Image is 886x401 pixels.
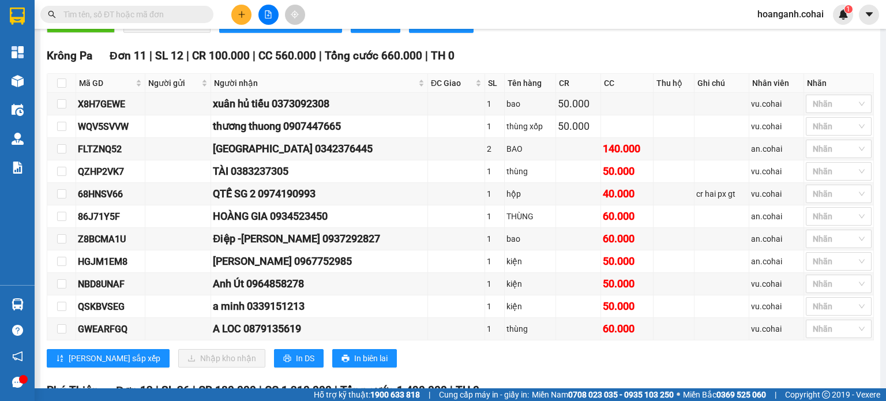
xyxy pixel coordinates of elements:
span: Miền Nam [532,388,674,401]
span: CC 560.000 [258,49,316,62]
span: 1 [846,5,850,13]
span: | [259,384,262,397]
span: file-add [264,10,272,18]
div: 140.000 [603,141,651,157]
button: plus [231,5,251,25]
div: thương thuong 0907447665 [213,118,426,134]
div: kiện [506,278,554,290]
button: sort-ascending[PERSON_NAME] sắp xếp [47,349,170,368]
td: HGJM1EM8 [76,250,145,273]
td: GWEARFGQ [76,318,145,340]
div: WQV5SVVW [78,119,143,134]
div: NBD8UNAF [78,277,143,291]
span: Mã GD [79,77,133,89]
span: sort-ascending [56,354,64,363]
div: bao [506,98,554,110]
td: QSKBVSEG [76,295,145,318]
span: Krông Pa [47,49,92,62]
div: vu.cohai [751,98,802,110]
div: an.cohai [751,210,802,223]
th: CR [556,74,601,93]
div: A LOC 0879135619 [213,321,426,337]
sup: 1 [844,5,853,13]
span: question-circle [12,325,23,336]
span: Phú Thiện [47,384,99,397]
span: | [319,49,322,62]
img: solution-icon [12,162,24,174]
span: | [186,49,189,62]
span: SL 26 [162,384,190,397]
div: HOÀNG GIA 0934523450 [213,208,426,224]
button: aim [285,5,305,25]
div: Điệp -[PERSON_NAME] 0937292827 [213,231,426,247]
div: 1 [487,188,502,200]
span: ĐC Giao [431,77,473,89]
img: icon-new-feature [838,9,849,20]
div: 1 [487,165,502,178]
div: 1 [487,233,502,245]
td: FLTZNQ52 [76,138,145,160]
div: QTẾ SG 2 0974190993 [213,186,426,202]
div: 1 [487,98,502,110]
img: warehouse-icon [12,298,24,310]
span: printer [341,354,350,363]
strong: 1900 633 818 [370,390,420,399]
div: QZHP2VK7 [78,164,143,179]
th: SL [485,74,505,93]
div: 1 [487,323,502,335]
div: 1 [487,210,502,223]
span: message [12,377,23,388]
div: Anh Út 0964858278 [213,276,426,292]
span: notification [12,351,23,362]
span: | [775,388,776,401]
div: GWEARFGQ [78,322,143,336]
img: warehouse-icon [12,75,24,87]
span: Người nhận [214,77,416,89]
div: 50.000 [603,163,651,179]
div: 1 [487,278,502,290]
div: TÀI 0383237305 [213,163,426,179]
span: printer [283,354,291,363]
span: caret-down [864,9,874,20]
span: In DS [296,352,314,365]
span: In biên lai [354,352,388,365]
div: [PERSON_NAME] 0967752985 [213,253,426,269]
div: Z8BCMA1U [78,232,143,246]
button: printerIn DS [274,349,324,368]
div: bao [506,233,554,245]
div: BAO [506,143,554,155]
div: vu.cohai [751,120,802,133]
div: vu.cohai [751,323,802,335]
td: 86J71Y5F [76,205,145,228]
div: 40.000 [603,186,651,202]
div: 50.000 [558,96,599,112]
td: QZHP2VK7 [76,160,145,183]
div: 1 [487,120,502,133]
span: | [450,384,453,397]
th: CC [601,74,654,93]
span: Hỗ trợ kỹ thuật: [314,388,420,401]
strong: 0708 023 035 - 0935 103 250 [568,390,674,399]
div: thùng [506,323,554,335]
button: printerIn biên lai [332,349,397,368]
span: TH 0 [431,49,455,62]
img: warehouse-icon [12,104,24,116]
span: [PERSON_NAME] sắp xếp [69,352,160,365]
div: a minh 0339151213 [213,298,426,314]
div: THÙNG [506,210,554,223]
div: 68HNSV66 [78,187,143,201]
div: 1 [487,255,502,268]
th: Ghi chú [694,74,749,93]
span: CC 1.310.000 [265,384,332,397]
div: an.cohai [751,233,802,245]
span: SL 12 [155,49,183,62]
span: Người gửi [148,77,199,89]
span: plus [238,10,246,18]
span: Đơn 11 [110,49,147,62]
span: | [429,388,430,401]
div: 50.000 [603,298,651,314]
span: hoanganh.cohai [748,7,833,21]
div: cr hai px gt [696,188,747,200]
span: | [193,384,196,397]
div: X8H7GEWE [78,97,143,111]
